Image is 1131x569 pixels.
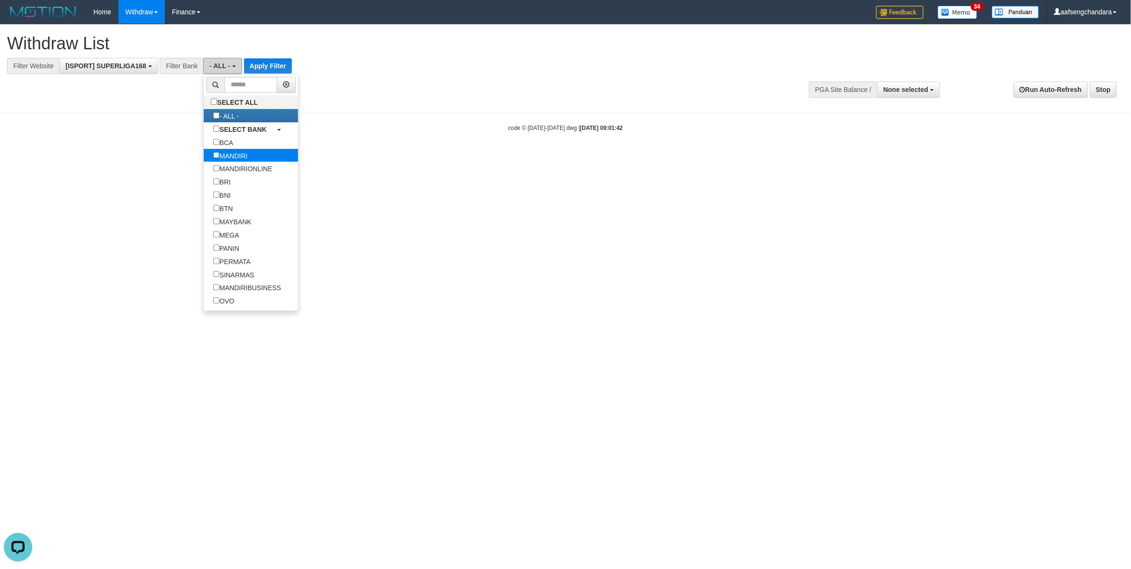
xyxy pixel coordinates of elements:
[59,58,158,74] button: [ISPORT] SUPERLIGA168
[213,284,219,290] input: MANDIRIBUSINESS
[204,122,298,136] a: SELECT BANK
[204,188,240,202] label: BNI
[7,5,79,19] img: MOTION_logo.png
[876,6,923,19] img: Feedback.jpg
[992,6,1039,18] img: panduan.png
[7,58,59,74] div: Filter Website
[204,228,248,241] label: MEGA
[204,268,263,281] label: SINARMAS
[7,34,744,53] h1: Withdraw List
[1013,82,1088,98] a: Run Auto-Refresh
[65,62,146,70] span: [ISPORT] SUPERLIGA168
[213,258,219,264] input: PERMATA
[204,136,243,149] label: BCA
[213,271,219,277] input: SINARMAS
[160,58,203,74] div: Filter Bank
[204,202,242,215] label: BTN
[244,58,292,73] button: Apply Filter
[219,126,267,133] b: SELECT BANK
[938,6,977,19] img: Button%20Memo.svg
[213,205,219,211] input: BTN
[213,112,219,119] input: - ALL -
[213,178,219,184] input: BRI
[204,281,290,294] label: MANDIRIBUSINESS
[580,125,623,131] strong: [DATE] 09:01:42
[213,245,219,251] input: PANIN
[213,126,219,132] input: SELECT BANK
[213,218,219,224] input: MAYBANK
[508,125,623,131] small: code © [DATE]-[DATE] dwg |
[213,152,219,158] input: MANDIRI
[211,99,217,105] input: SELECT ALL
[204,95,267,109] label: SELECT ALL
[204,255,260,268] label: PERMATA
[204,241,249,255] label: PANIN
[204,162,281,175] label: MANDIRIONLINE
[213,165,219,171] input: MANDIRIONLINE
[204,307,252,321] label: GOPAY
[809,82,877,98] div: PGA Site Balance /
[203,58,242,74] button: - ALL -
[213,139,219,145] input: BCA
[209,62,230,70] span: - ALL -
[213,297,219,303] input: OVO
[1090,82,1117,98] a: Stop
[204,294,244,307] label: OVO
[204,215,261,228] label: MAYBANK
[971,2,984,11] span: 34
[204,109,248,122] label: - ALL -
[204,175,240,188] label: BRI
[877,82,940,98] button: None selected
[204,149,257,162] label: MANDIRI
[213,192,219,198] input: BNI
[4,4,32,32] button: Open LiveChat chat widget
[883,86,928,93] span: None selected
[213,231,219,238] input: MEGA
